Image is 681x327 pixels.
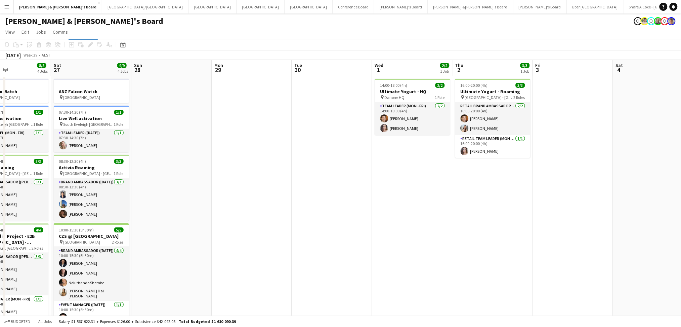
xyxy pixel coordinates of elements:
span: Budgeted [11,319,30,324]
button: Conference Board [333,0,374,13]
button: [PERSON_NAME]'s Board [513,0,567,13]
button: Budgeted [3,318,31,325]
button: [PERSON_NAME] & [PERSON_NAME]'s Board [428,0,513,13]
span: All jobs [37,319,53,324]
span: Total Budgeted $1 610 090.39 [179,319,236,324]
app-user-avatar: Tennille Moore [634,17,642,25]
button: [GEOGRAPHIC_DATA] [285,0,333,13]
app-user-avatar: Kristelle Bristow [647,17,655,25]
app-user-avatar: Neil Burton [654,17,662,25]
div: Salary $1 567 922.31 + Expenses $126.00 + Subsistence $42 042.08 = [59,319,236,324]
button: Uber [GEOGRAPHIC_DATA] [567,0,624,13]
app-user-avatar: Arrence Torres [641,17,649,25]
button: [GEOGRAPHIC_DATA] [188,0,237,13]
button: [GEOGRAPHIC_DATA]/[GEOGRAPHIC_DATA] [102,0,188,13]
button: [PERSON_NAME] & [PERSON_NAME]'s Board [14,0,102,13]
app-user-avatar: Victoria Hunt [668,17,676,25]
button: [GEOGRAPHIC_DATA] [237,0,285,13]
button: [PERSON_NAME]'s Board [374,0,428,13]
app-user-avatar: James Millard [661,17,669,25]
